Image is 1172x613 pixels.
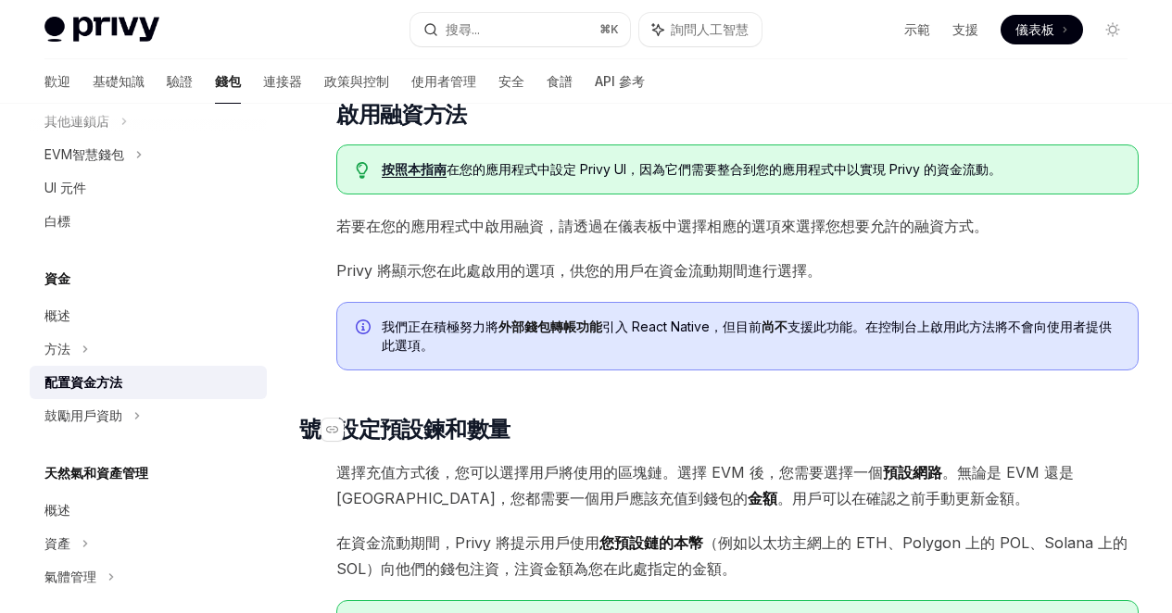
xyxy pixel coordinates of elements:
[93,73,145,89] font: 基礎知識
[44,213,70,229] font: 白標
[263,73,302,89] font: 連接器
[30,171,267,205] a: UI 元件
[1001,15,1083,44] a: 儀表板
[547,73,573,89] font: 食譜
[952,21,978,37] font: 支援
[762,319,788,334] font: 尚不
[446,21,480,37] font: 搜尋...
[883,463,942,482] font: 預設網路
[44,146,124,162] font: EVM智慧錢包
[498,319,602,334] font: 外部錢包轉帳功能
[93,59,145,104] a: 基礎知識
[382,161,447,177] font: 按照本指南
[299,101,321,128] font: 號
[44,465,148,481] font: 天然氣和資產管理
[44,270,70,286] font: 資金
[336,217,989,235] font: 若要在您的應用程式中啟用融資，請透過在儀表板中選擇相應的選項來選擇您想要允許的融資方式。
[599,533,703,552] font: 您預設鏈的本幣
[336,533,1128,578] font: （例如以太坊主網上的 ETH、Polygon 上的 POL、Solana 上的 SOL）向他們的錢包注資，注資金額為您在此處指定的金額。
[324,73,389,89] font: 政策與控制
[498,73,524,89] font: 安全
[299,416,321,443] font: 號
[382,161,447,178] a: 按照本指南
[30,494,267,527] a: 概述
[30,366,267,399] a: 配置資金方法
[299,415,343,444] a: 導航至標題
[595,59,645,104] a: API 參考
[324,59,389,104] a: 政策與控制
[167,59,193,104] a: 驗證
[777,489,1029,507] font: 。用戶可以在確認之前手動更新金額。
[547,59,573,104] a: 食譜
[44,535,70,551] font: 資產
[44,17,159,43] img: 燈光標誌
[356,162,369,179] svg: 提示
[626,161,1002,177] font: ，因為它們需要整合到您的應用程式中以實現 Privy 的資金流動。
[595,73,645,89] font: API 參考
[1015,21,1054,37] font: 儀表板
[904,20,930,39] a: 示範
[611,22,619,36] font: K
[44,502,70,518] font: 概述
[952,20,978,39] a: 支援
[30,299,267,332] a: 概述
[382,319,1112,353] font: 支援此功能。在控制台上啟用此方法將不會向使用者提供此選項。
[639,13,762,46] button: 詢問人工智慧
[382,319,498,334] font: 我們正在積極努力將
[44,374,122,390] font: 配置資金方法
[410,13,630,46] button: 搜尋...⌘K
[356,319,374,338] svg: 資訊
[599,22,611,36] font: ⌘
[411,59,476,104] a: 使用者管理
[215,59,241,104] a: 錢包
[44,407,122,423] font: 鼓勵用戶資助
[44,180,86,195] font: UI 元件
[602,319,762,334] font: 引入 React Native，但目前
[263,59,302,104] a: 連接器
[336,261,822,280] font: Privy 將顯示您在此處啟用的選項，供您的用戶在資金流動期間進行選擇。
[44,341,70,357] font: 方法
[44,73,70,89] font: 歡迎
[44,307,70,323] font: 概述
[30,205,267,238] a: 白標
[1098,15,1128,44] button: 切換暗模式
[336,101,466,128] font: 啟用融資方法
[44,59,70,104] a: 歡迎
[904,21,930,37] font: 示範
[411,73,476,89] font: 使用者管理
[336,463,883,482] font: 選擇充值方式後，您可以選擇用戶將使用的區塊鏈。選擇 EVM 後，您需要選擇一個
[748,489,777,507] font: 金額
[215,73,241,89] font: 錢包
[498,59,524,104] a: 安全
[167,73,193,89] font: 驗證
[447,161,626,177] font: 在您的應用程式中設定 Privy UI
[44,569,96,584] font: 氣體管理
[336,533,599,552] font: 在資金流動期間，Privy 將提示用戶使用
[336,463,1074,507] font: 。無論是 EVM 還是 [GEOGRAPHIC_DATA]，您都需要一個用戶應該充值到錢包的
[336,416,510,443] font: 設定預設鍊和數量
[671,21,749,37] font: 詢問人工智慧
